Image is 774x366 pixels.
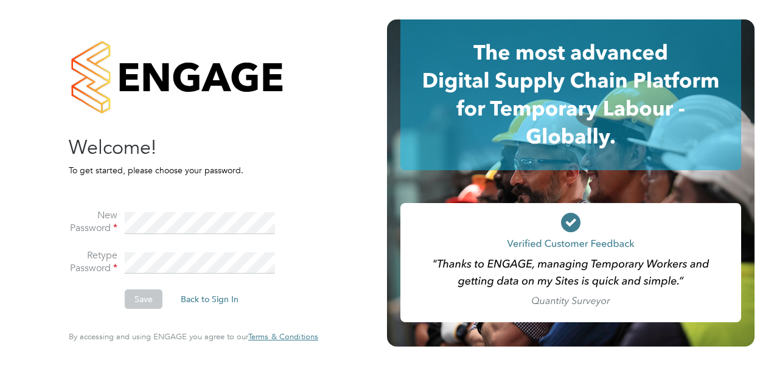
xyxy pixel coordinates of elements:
button: Save [125,289,162,309]
span: By accessing and using ENGAGE you agree to our [69,331,318,342]
label: Retype Password [69,249,117,275]
h2: Welcome! [69,135,306,161]
a: Terms & Conditions [248,332,318,342]
p: To get started, please choose your password. [69,165,306,176]
button: Back to Sign In [171,289,248,309]
label: New Password [69,209,117,235]
span: Terms & Conditions [248,331,318,342]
